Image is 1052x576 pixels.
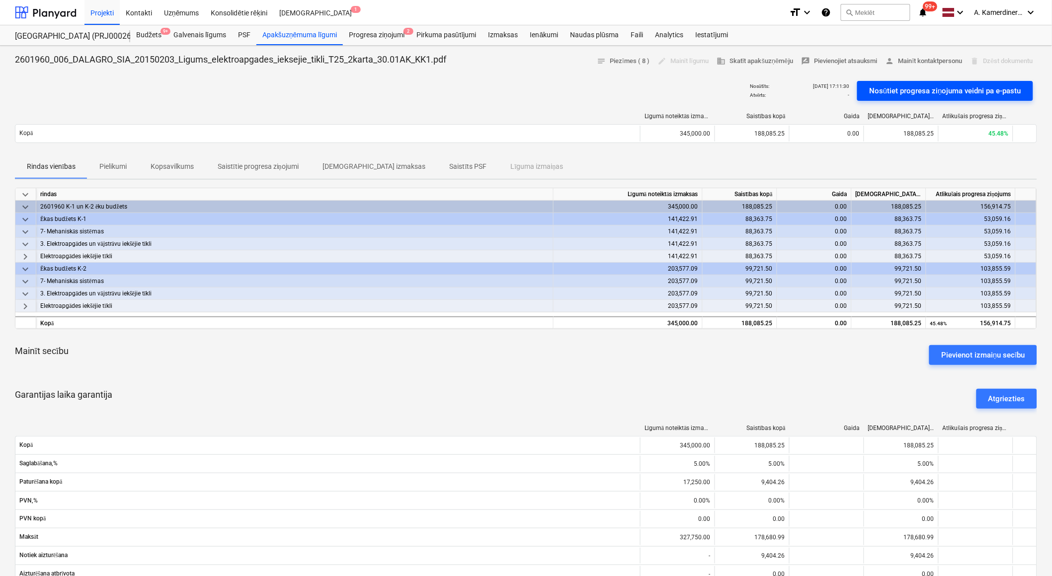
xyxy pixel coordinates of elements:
div: 103,855.59 [926,300,1016,312]
div: 99,721.50 [852,263,926,275]
div: 203,577.09 [554,288,703,300]
div: 99,721.50 [703,275,777,288]
div: Elektroapgādes iekšējie tīkli [40,300,549,312]
div: 188,085.25 [852,316,926,329]
div: Faili [625,25,649,45]
a: Izmaksas [483,25,524,45]
button: Piezīmes ( 8 ) [593,54,653,69]
div: 0.00 [777,300,852,312]
div: 178,680.99 [864,529,938,545]
div: [DEMOGRAPHIC_DATA] izmaksas [868,425,935,432]
div: 0.00 [777,225,852,238]
div: Progresa ziņojumi [343,25,410,45]
div: Gaida [777,188,852,201]
div: 0.00 [777,213,852,225]
button: Atgriezties [976,389,1037,409]
iframe: Chat Widget [1002,528,1052,576]
a: Iestatījumi [689,25,734,45]
i: keyboard_arrow_down [955,6,967,18]
p: [DEMOGRAPHIC_DATA] izmaksas [323,161,426,172]
div: 0.00 [715,511,789,527]
span: A. Kamerdinerovs [974,8,1024,16]
div: 99,721.50 [852,288,926,300]
div: 141,422.91 [554,225,703,238]
div: 7- Mehaniskās sistēmas [40,225,549,238]
div: 0.00 [777,238,852,250]
div: Saistības kopā [703,188,777,201]
span: 45.48% [989,130,1009,137]
a: Pirkuma pasūtījumi [410,25,483,45]
button: Nosūtiet progresa ziņojuma veidni pa e-pastu [857,81,1033,101]
div: Gaida [794,425,860,432]
span: Skatīt apakšuzņēmēju [717,56,793,67]
div: Pievienot izmaiņu secību [941,349,1025,361]
span: notes [597,57,606,66]
span: keyboard_arrow_down [19,226,31,238]
span: keyboard_arrow_down [19,201,31,213]
a: Ienākumi [524,25,565,45]
div: 99,721.50 [852,275,926,288]
a: Galvenais līgums [167,25,232,45]
span: 188,085.25 [904,130,934,137]
div: Saistības kopā [719,425,786,432]
div: PSF [232,25,256,45]
div: 141,422.91 [554,213,703,225]
div: 88,363.75 [703,250,777,263]
div: Ēkas budžets K-1 [40,213,549,225]
div: 0.00 [777,250,852,263]
div: 99,721.50 [703,263,777,275]
i: Zināšanu pamats [821,6,831,18]
div: 203,577.09 [554,263,703,275]
a: Apakšuzņēmuma līgumi [256,25,343,45]
div: 141,422.91 [554,250,703,263]
div: 203,577.09 [554,275,703,288]
span: keyboard_arrow_down [19,288,31,300]
div: 17,250.00 [640,474,715,490]
span: 9+ [161,28,170,35]
p: Garantijas laika garantija [15,389,112,409]
div: 88,363.75 [852,250,926,263]
p: Kopsavilkums [151,161,194,172]
span: 0.00 [848,130,860,137]
div: 88,363.75 [703,238,777,250]
div: 345,000.00 [640,126,715,142]
div: 9,404.26 [864,474,938,490]
div: 9,404.26 [715,474,789,490]
button: Mainīt kontaktpersonu [882,54,967,69]
i: keyboard_arrow_down [1025,6,1037,18]
div: 0.00 [777,275,852,288]
div: 5.00% [640,456,715,472]
div: Nosūtiet progresa ziņojuma veidni pa e-pastu [869,84,1021,97]
p: Rindas vienības [27,161,76,172]
p: Mainīt secību [15,345,69,357]
div: 88,363.75 [703,225,777,238]
div: 178,680.99 [715,529,789,545]
small: 45.48% [930,321,947,326]
div: 53,059.16 [926,225,1016,238]
div: 99,721.50 [852,300,926,312]
div: 0.00 [777,263,852,275]
span: keyboard_arrow_down [19,214,31,225]
p: Saistīts PSF [450,161,487,172]
div: 9,404.26 [715,548,789,564]
div: - [640,548,715,564]
a: Budžets9+ [130,25,167,45]
div: 0.00 [777,316,852,329]
div: 9,404.26 [864,548,938,564]
div: 103,855.59 [926,275,1016,288]
button: Pievienot izmaiņu secību [929,345,1037,365]
p: Nosūtīts : [750,83,769,89]
a: Naudas plūsma [565,25,625,45]
span: Notiek aizturēšana [19,552,636,559]
span: Paturēšana kopā [19,478,636,486]
p: Saistītie progresa ziņojumi [218,161,299,172]
i: keyboard_arrow_down [801,6,813,18]
button: Skatīt apakšuzņēmēju [713,54,797,69]
div: Kopā [36,316,554,329]
div: 345,000.00 [554,201,703,213]
div: 0.00% [640,493,715,508]
div: 141,422.91 [554,238,703,250]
